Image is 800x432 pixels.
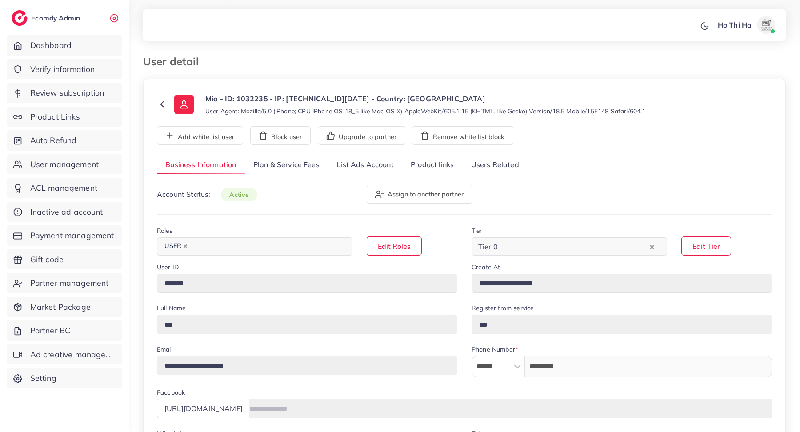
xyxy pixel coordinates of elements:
label: Create At [472,263,500,272]
span: Tier 0 [476,240,500,253]
input: Search for option [192,240,341,253]
span: User management [30,159,99,170]
p: Ho Thi Ha [718,20,752,30]
h3: User detail [143,55,206,68]
label: User ID [157,263,179,272]
a: Payment management [7,225,122,246]
label: Full Name [157,304,186,312]
span: USER [160,240,192,252]
a: Verify information [7,59,122,80]
button: Edit Roles [367,236,422,256]
span: Market Package [30,301,91,313]
a: ACL management [7,178,122,198]
a: Market Package [7,297,122,317]
label: Phone Number [472,345,518,354]
button: Deselect USER [183,244,188,248]
p: Account Status: [157,189,257,200]
a: Plan & Service Fees [245,156,328,175]
a: Partner management [7,273,122,293]
span: Verify information [30,64,95,75]
a: Partner BC [7,320,122,341]
label: Email [157,345,172,354]
button: Block user [250,126,311,145]
p: Mia - ID: 1032235 - IP: [TECHNICAL_ID][DATE] - Country: [GEOGRAPHIC_DATA] [205,93,646,104]
a: Dashboard [7,35,122,56]
span: Auto Refund [30,135,77,146]
a: Business Information [157,156,245,175]
div: [URL][DOMAIN_NAME] [157,399,250,418]
label: Tier [472,226,482,235]
span: Dashboard [30,40,72,51]
span: active [221,188,257,201]
span: Ad creative management [30,349,116,360]
a: Inactive ad account [7,202,122,222]
a: logoEcomdy Admin [12,10,82,26]
img: avatar [757,16,775,34]
button: Assign to another partner [367,185,472,204]
span: ACL management [30,182,97,194]
span: Product Links [30,111,80,123]
label: Facebook [157,388,185,397]
img: logo [12,10,28,26]
span: Partner management [30,277,109,289]
a: Ad creative management [7,344,122,365]
span: Gift code [30,254,64,265]
a: User management [7,154,122,175]
span: Review subscription [30,87,104,99]
span: Setting [30,372,56,384]
span: Partner BC [30,325,71,336]
img: ic-user-info.36bf1079.svg [174,95,194,114]
h2: Ecomdy Admin [31,14,82,22]
span: Payment management [30,230,114,241]
a: Gift code [7,249,122,270]
button: Remove white list block [412,126,513,145]
button: Edit Tier [681,236,731,256]
label: Roles [157,226,172,235]
div: Search for option [157,237,352,256]
a: Product Links [7,107,122,127]
button: Upgrade to partner [318,126,405,145]
div: Search for option [472,237,667,256]
label: Register from service [472,304,534,312]
button: Add white list user [157,126,243,145]
a: Setting [7,368,122,388]
a: Product links [402,156,462,175]
span: Inactive ad account [30,206,103,218]
input: Search for option [500,240,648,253]
a: Review subscription [7,83,122,103]
a: Ho Thi Haavatar [713,16,779,34]
a: Users Related [462,156,527,175]
a: Auto Refund [7,130,122,151]
button: Clear Selected [650,241,654,252]
a: List Ads Account [328,156,402,175]
small: User Agent: Mozilla/5.0 (iPhone; CPU iPhone OS 18_5 like Mac OS X) AppleWebKit/605.1.15 (KHTML, l... [205,107,646,116]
